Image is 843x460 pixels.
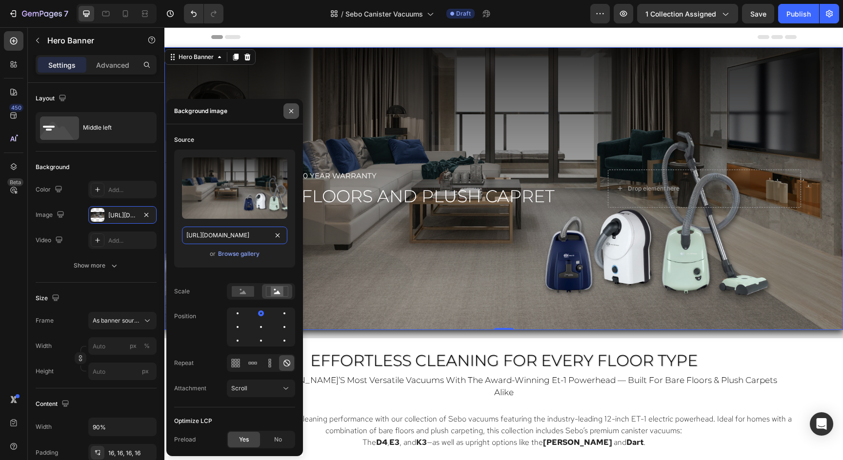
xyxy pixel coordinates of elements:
[778,4,819,23] button: Publish
[341,9,343,19] span: /
[108,186,154,194] div: Add...
[12,25,51,34] div: Hero Banner
[479,410,481,420] span: .
[108,236,154,245] div: Add...
[142,367,149,375] span: px
[174,435,196,444] div: Preload
[74,261,119,270] div: Show more
[456,9,471,18] span: Draft
[96,60,129,70] p: Advanced
[36,292,61,305] div: Size
[262,410,379,420] span: —as well as upright options like the
[36,422,52,431] div: Width
[218,249,260,258] div: Browse gallery
[231,384,247,392] span: Scroll
[141,340,153,352] button: px
[127,340,139,352] button: %
[93,316,140,325] span: As banner source
[174,359,194,367] div: Repeat
[36,209,66,222] div: Image
[36,342,52,350] label: Width
[146,324,533,343] span: Effortless Cleaning for Every Floor Type
[235,410,252,420] span: , and
[108,211,137,220] div: [URL][DOMAIN_NAME]
[184,4,223,23] div: Undo/Redo
[174,135,194,144] div: Source
[223,410,225,420] span: ,
[810,412,833,436] div: Open Intercom Messenger
[4,4,73,23] button: 7
[210,248,216,260] span: or
[66,348,613,370] span: discover [PERSON_NAME]’s most versatile vacuums with the award-winning et-1 powerhead — built for...
[36,448,58,457] div: Padding
[7,178,23,186] div: Beta
[252,410,262,420] a: K3
[47,35,130,46] p: Hero Banner
[182,227,287,244] input: https://example.com/image.jpg
[36,398,71,411] div: Content
[164,27,843,460] iframe: Design area
[52,386,627,408] span: Discover the ultimate in cleaning performance with our collection of Sebo vacuums featuring the i...
[36,257,157,274] button: Show more
[274,435,282,444] span: No
[36,92,68,105] div: Layout
[637,4,738,23] button: 1 collection assigned
[36,316,54,325] label: Frame
[48,60,76,70] p: Settings
[36,234,65,247] div: Video
[88,312,157,329] button: As banner source
[36,367,54,376] label: Height
[36,183,64,196] div: Color
[198,410,212,420] span: The
[462,410,479,420] a: Dart
[130,342,137,350] div: px
[463,157,515,165] div: Drop element here
[379,410,448,420] a: [PERSON_NAME]
[174,417,212,425] div: Optimize LCP
[108,449,154,458] div: 16, 16, 16, 16
[9,104,23,112] div: 450
[239,435,249,444] span: Yes
[89,418,156,436] input: Auto
[225,410,235,420] a: E3
[742,4,774,23] button: Save
[174,287,190,296] div: Scale
[218,249,260,259] button: Browse gallery
[645,9,716,19] span: 1 collection assigned
[750,10,766,18] span: Save
[64,8,68,19] p: 7
[174,312,196,321] div: Position
[182,157,287,219] img: preview-image
[174,107,227,115] div: Background image
[144,342,150,350] div: %
[227,380,295,397] button: Scroll
[448,410,462,420] span: and
[786,9,811,19] div: Publish
[345,9,423,19] span: Sebo Canister Vacuums
[83,116,142,139] div: Middle left
[36,163,69,172] div: Background
[174,384,206,393] div: Attachment
[212,410,223,420] a: D4
[88,363,157,380] input: px
[88,337,157,355] input: px%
